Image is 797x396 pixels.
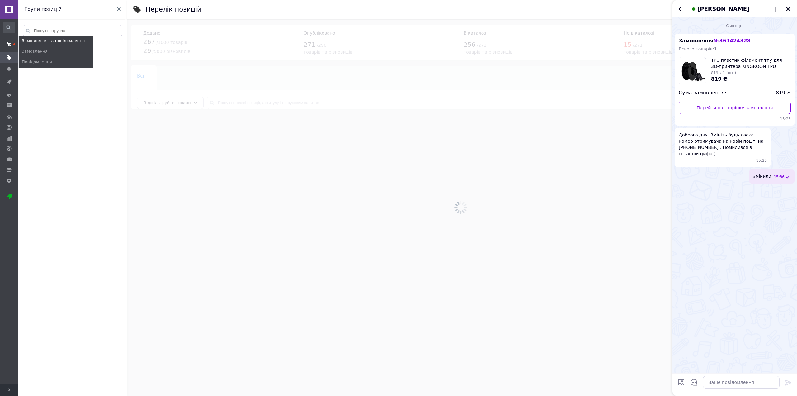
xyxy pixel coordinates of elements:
[677,5,685,13] button: Назад
[697,5,749,13] span: [PERSON_NAME]
[679,89,726,97] span: Сума замовлення:
[679,117,791,122] span: 15:23 12.09.2025
[675,22,795,29] div: 12.09.2025
[774,174,785,180] span: 15:36 12.09.2025
[679,102,791,114] a: Перейти на сторінку замовлення
[690,378,698,386] button: Відкрити шаблони відповідей
[679,46,717,51] span: Всього товарів: 1
[19,46,93,57] a: Замовлення
[23,25,122,36] input: Пошук по групах
[711,76,728,82] span: 819 ₴
[679,132,767,157] span: Доброго дня. Змініть будь ласка номер отримувача на новій пошті на [PHONE_NUMBER] . Помилився в о...
[22,49,48,54] span: Замовлення
[713,38,750,44] span: № 361424328
[711,57,791,69] span: TPU пластик філамент тпу для 3D-принтера KINGROON TPU Filament Чорний 1.75мм 1кг
[711,71,736,75] span: 819 x 1 (шт.)
[19,57,93,67] a: Повідомлення
[146,6,201,13] div: Перелік позицій
[679,38,751,44] span: Замовлення
[22,38,85,44] span: Замовлення та повідомлення
[753,173,771,180] span: Змінили
[679,57,706,84] img: 5314973553_w160_h160_tpu-plastik-filament.jpg
[756,158,767,163] span: 15:23 12.09.2025
[776,89,791,97] span: 819 ₴
[785,5,792,13] button: Закрити
[22,59,52,65] span: Повідомлення
[690,5,780,13] button: [PERSON_NAME]
[724,23,746,29] span: Сьогодні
